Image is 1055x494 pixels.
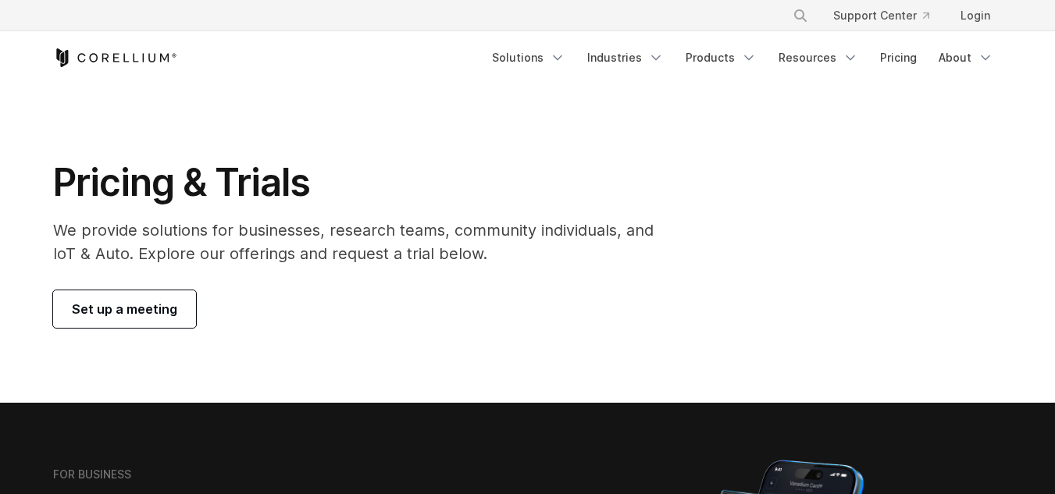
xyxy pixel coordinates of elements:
[821,2,942,30] a: Support Center
[53,467,131,482] h6: FOR BUSINESS
[53,219,675,265] p: We provide solutions for businesses, research teams, community individuals, and IoT & Auto. Explo...
[483,44,1003,72] div: Navigation Menu
[578,44,673,72] a: Industries
[53,48,177,67] a: Corellium Home
[786,2,814,30] button: Search
[871,44,926,72] a: Pricing
[769,44,868,72] a: Resources
[774,2,1003,30] div: Navigation Menu
[948,2,1003,30] a: Login
[53,290,196,328] a: Set up a meeting
[676,44,766,72] a: Products
[53,159,675,206] h1: Pricing & Trials
[483,44,575,72] a: Solutions
[929,44,1003,72] a: About
[72,300,177,318] span: Set up a meeting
